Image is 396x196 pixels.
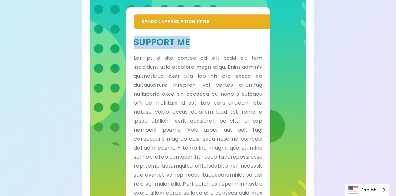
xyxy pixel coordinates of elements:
[142,18,262,25] p: Sparck Appreciation Style
[345,183,390,196] div: Language
[134,36,262,48] h5: Support Me
[345,184,389,196] a: English
[345,183,390,196] aside: Language selected: English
